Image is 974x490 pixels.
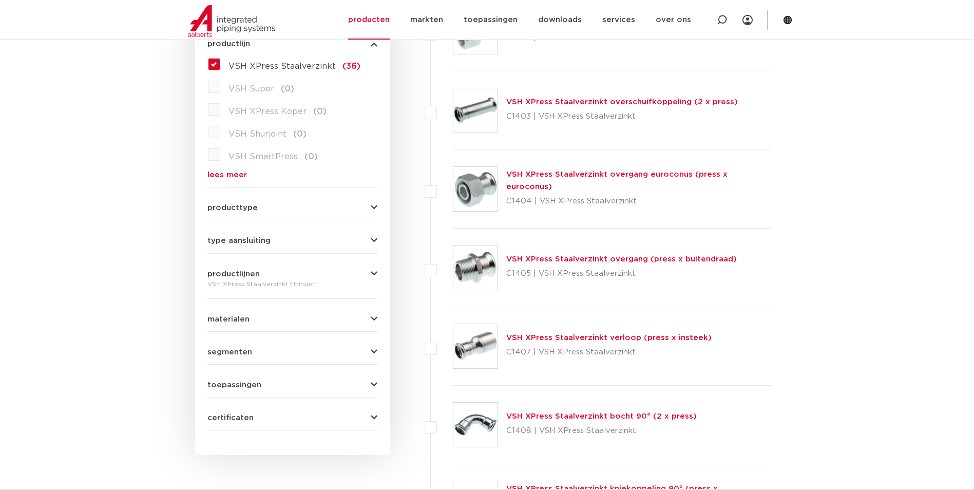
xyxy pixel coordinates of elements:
a: VSH XPress Staalverzinkt overgang euroconus (press x euroconus) [506,171,728,191]
p: C1404 | VSH XPress Staalverzinkt [506,193,772,210]
span: VSH Shurjoint [228,130,287,138]
span: segmenten [207,348,252,356]
button: segmenten [207,348,377,356]
p: C1407 | VSH XPress Staalverzinkt [506,344,712,361]
p: C1405 | VSH XPress Staalverzinkt [506,266,737,282]
span: VSH SmartPress [228,153,298,161]
img: Thumbnail for VSH XPress Staalverzinkt overgang euroconus (press x euroconus) [453,167,498,211]
button: type aansluiting [207,237,377,244]
span: VSH XPress Koper [228,107,307,116]
span: productlijnen [207,270,260,278]
span: type aansluiting [207,237,271,244]
button: certificaten [207,414,377,422]
span: toepassingen [207,381,261,389]
a: VSH XPress Staalverzinkt verloop (press x insteek) [506,334,712,342]
span: (0) [304,153,318,161]
a: lees meer [207,171,377,179]
span: productlijn [207,40,250,48]
span: (36) [342,62,360,70]
span: (0) [281,85,294,93]
p: C1408 | VSH XPress Staalverzinkt [506,423,697,439]
a: VSH XPress Staalverzinkt overschuifkoppeling (2 x press) [506,98,738,106]
span: materialen [207,315,250,323]
span: (0) [313,107,327,116]
span: VSH XPress Staalverzinkt [228,62,336,70]
div: VSH XPress Staalverzinkt fittingen [207,278,377,290]
img: Thumbnail for VSH XPress Staalverzinkt overgang (press x buitendraad) [453,246,498,290]
span: VSH Super [228,85,274,93]
button: producttype [207,204,377,212]
span: certificaten [207,414,254,422]
img: Thumbnail for VSH XPress Staalverzinkt bocht 90° (2 x press) [453,403,498,447]
p: C1403 | VSH XPress Staalverzinkt [506,108,738,125]
img: Thumbnail for VSH XPress Staalverzinkt overschuifkoppeling (2 x press) [453,88,498,133]
a: VSH XPress Staalverzinkt bocht 90° (2 x press) [506,412,697,420]
span: producttype [207,204,258,212]
button: productlijnen [207,270,377,278]
button: materialen [207,315,377,323]
img: Thumbnail for VSH XPress Staalverzinkt verloop (press x insteek) [453,324,498,368]
button: productlijn [207,40,377,48]
button: toepassingen [207,381,377,389]
span: (0) [293,130,307,138]
a: VSH XPress Staalverzinkt overgang (press x buitendraad) [506,255,737,263]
